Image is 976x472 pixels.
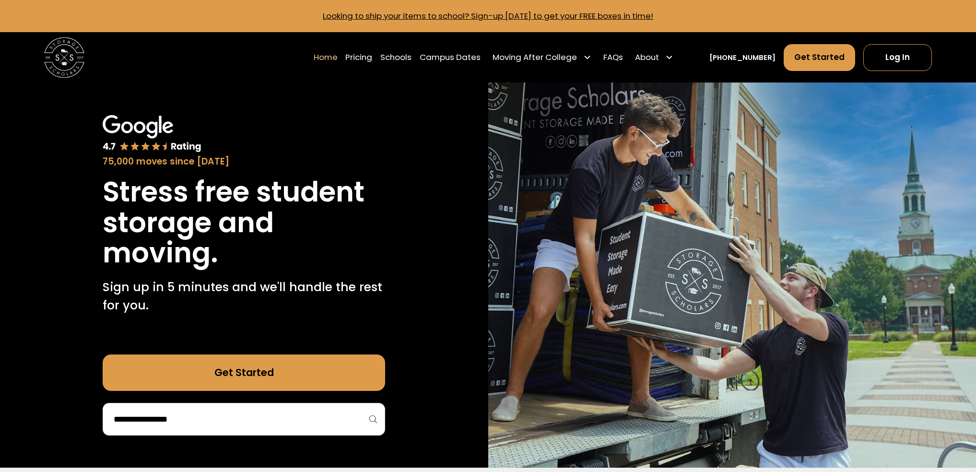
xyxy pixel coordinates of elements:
a: Campus Dates [420,43,481,71]
a: Log In [863,44,932,71]
h1: Stress free student storage and moving. [103,177,385,268]
div: Moving After College [493,51,577,63]
div: About [631,43,677,71]
a: FAQs [603,43,623,71]
a: Get Started [784,44,855,71]
div: About [635,51,659,63]
p: Sign up in 5 minutes and we'll handle the rest for you. [103,278,385,315]
img: Storage Scholars main logo [44,37,84,78]
a: Looking to ship your items to school? Sign-up [DATE] to get your FREE boxes in time! [323,10,653,22]
div: 75,000 moves since [DATE] [103,155,385,168]
a: [PHONE_NUMBER] [709,52,776,63]
a: Home [314,43,338,71]
a: Get Started [103,354,385,391]
div: Moving After College [489,43,595,71]
img: Google 4.7 star rating [103,115,201,153]
a: home [44,37,84,78]
a: Pricing [345,43,372,71]
a: Schools [380,43,412,71]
